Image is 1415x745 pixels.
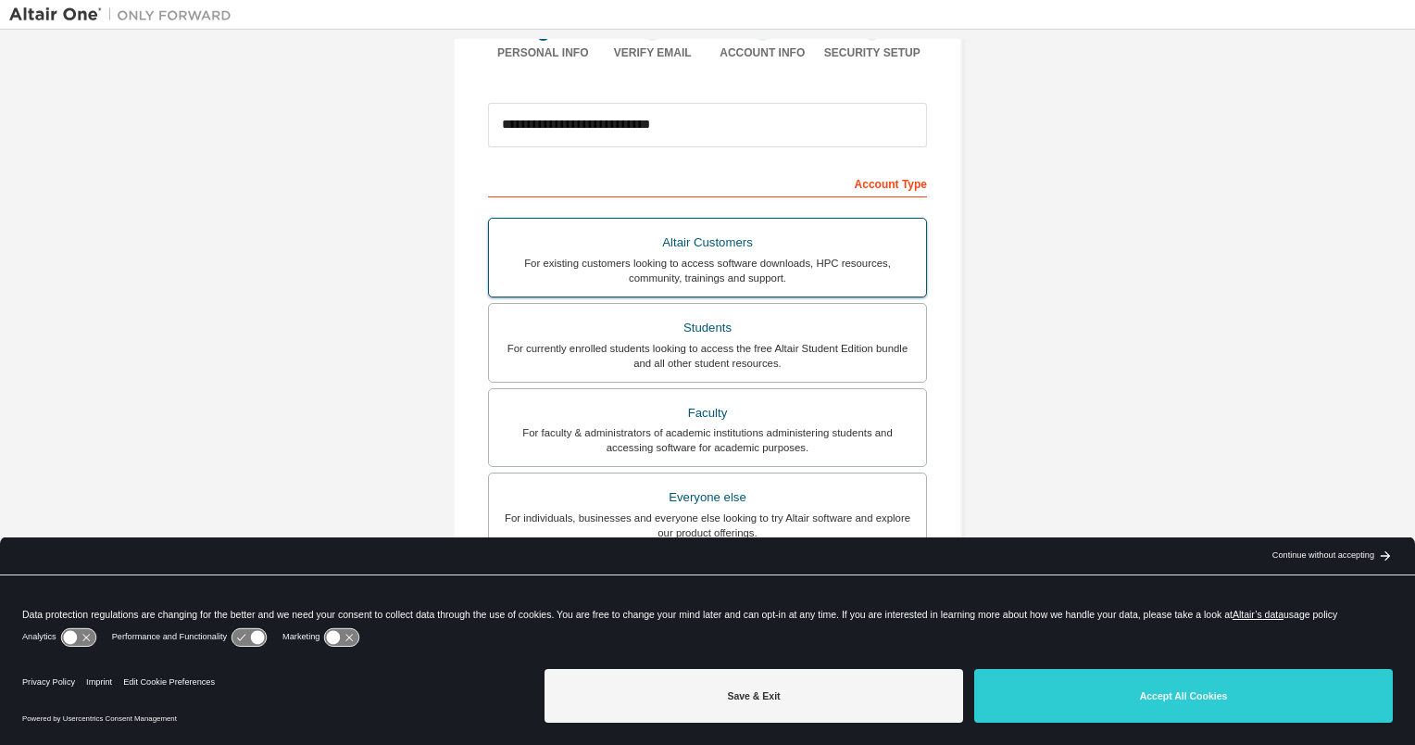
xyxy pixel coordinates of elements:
div: Security Setup [818,45,928,60]
div: For faculty & administrators of academic institutions administering students and accessing softwa... [500,425,915,455]
div: Verify Email [598,45,708,60]
img: Altair One [9,6,241,24]
div: Everyone else [500,485,915,511]
div: Students [500,315,915,341]
div: For existing customers looking to access software downloads, HPC resources, community, trainings ... [500,256,915,285]
div: Account Info [707,45,818,60]
div: Faculty [500,400,915,426]
div: Personal Info [488,45,598,60]
div: For individuals, businesses and everyone else looking to try Altair software and explore our prod... [500,511,915,540]
div: Account Type [488,168,927,197]
div: For currently enrolled students looking to access the free Altair Student Edition bundle and all ... [500,341,915,371]
div: Altair Customers [500,230,915,256]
